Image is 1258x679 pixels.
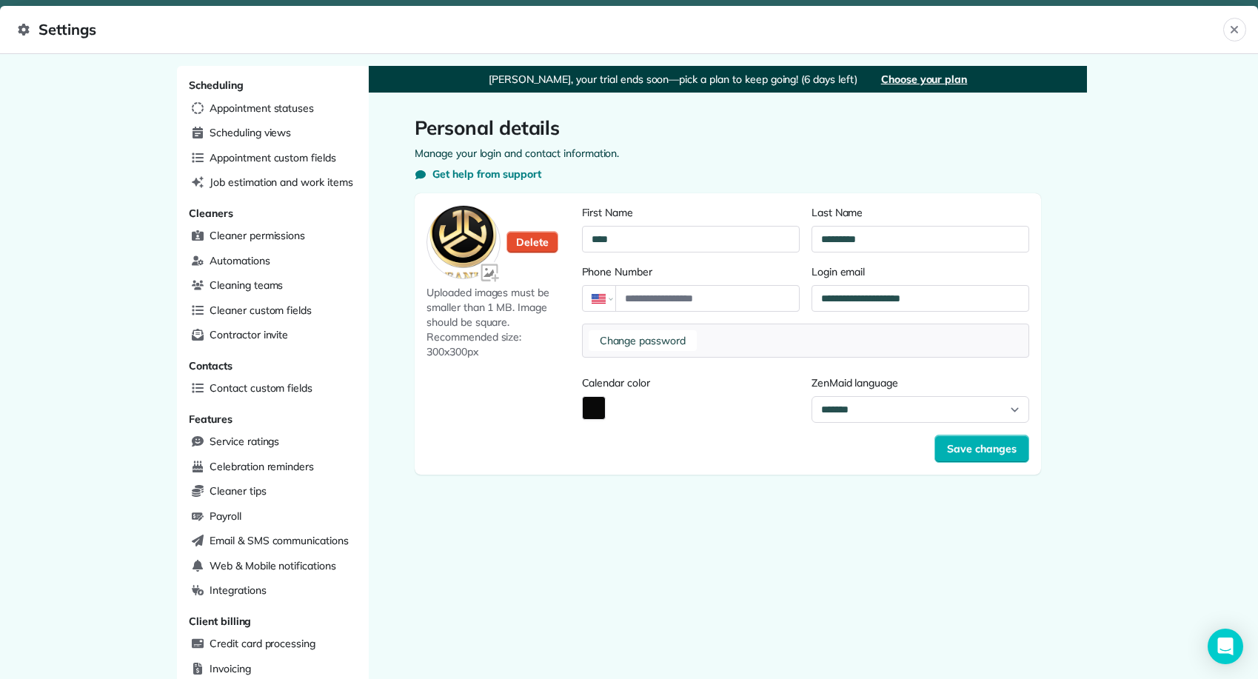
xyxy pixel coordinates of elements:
a: Cleaner tips [186,481,360,503]
a: Automations [186,250,360,272]
span: Job estimation and work items [210,175,353,190]
a: Scheduling views [186,122,360,144]
span: [PERSON_NAME], your trial ends soon—pick a plan to keep going! (6 days left) [489,72,857,87]
span: Cleaner tips [210,484,267,498]
span: Cleaner custom fields [210,303,312,318]
span: Integrations [210,583,267,598]
a: Celebration reminders [186,456,360,478]
button: Activate Color Picker [582,396,606,420]
span: Web & Mobile notifications [210,558,336,573]
p: Manage your login and contact information. [415,146,1041,161]
img: Avatar preview [427,201,500,284]
a: Appointment custom fields [186,147,360,170]
a: Credit card processing [186,633,360,655]
a: Cleaning teams [186,275,360,297]
a: Contractor invite [186,324,360,347]
a: Web & Mobile notifications [186,555,360,578]
button: Delete [506,231,558,253]
span: Save changes [947,441,1017,456]
span: Contractor invite [210,327,288,342]
span: Appointment statuses [210,101,314,116]
label: Login email [812,264,1029,279]
a: Service ratings [186,431,360,453]
label: First Name [582,205,800,220]
span: Celebration reminders [210,459,314,474]
h1: Personal details [415,116,1041,140]
span: Scheduling [189,78,244,92]
span: Client billing [189,615,251,628]
span: Uploaded images must be smaller than 1 MB. Image should be square. Recommended size: 300x300px [426,285,576,359]
span: Credit card processing [210,636,315,651]
span: Payroll [210,509,241,524]
a: Integrations [186,580,360,602]
span: Scheduling views [210,125,291,140]
a: Email & SMS communications [186,530,360,552]
span: Features [189,412,232,426]
button: Get help from support [415,167,541,181]
a: Job estimation and work items [186,172,360,194]
span: Cleaning teams [210,278,283,292]
label: Last Name [812,205,1029,220]
button: Save changes [934,435,1029,463]
span: Contacts [189,359,232,372]
span: Invoicing [210,661,251,676]
span: Get help from support [432,167,541,181]
a: Choose your plan [881,73,967,86]
span: Cleaner permissions [210,228,305,243]
span: Email & SMS communications [210,533,349,548]
a: Contact custom fields [186,378,360,400]
label: ZenMaid language [812,375,1029,390]
img: Avatar input [478,261,503,286]
button: Change password [589,330,697,351]
span: Service ratings [210,434,279,449]
a: Cleaner permissions [186,225,360,247]
a: Payroll [186,506,360,528]
span: Settings [18,18,1223,41]
span: Automations [210,253,270,268]
span: Contact custom fields [210,381,312,395]
label: Calendar color [582,375,800,390]
div: Open Intercom Messenger [1208,629,1243,664]
a: Appointment statuses [186,98,360,120]
span: Delete [516,235,549,250]
label: Phone Number [582,264,800,279]
span: Cleaners [189,207,233,220]
span: Appointment custom fields [210,150,336,165]
button: Close [1223,18,1246,41]
a: Cleaner custom fields [186,300,360,322]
